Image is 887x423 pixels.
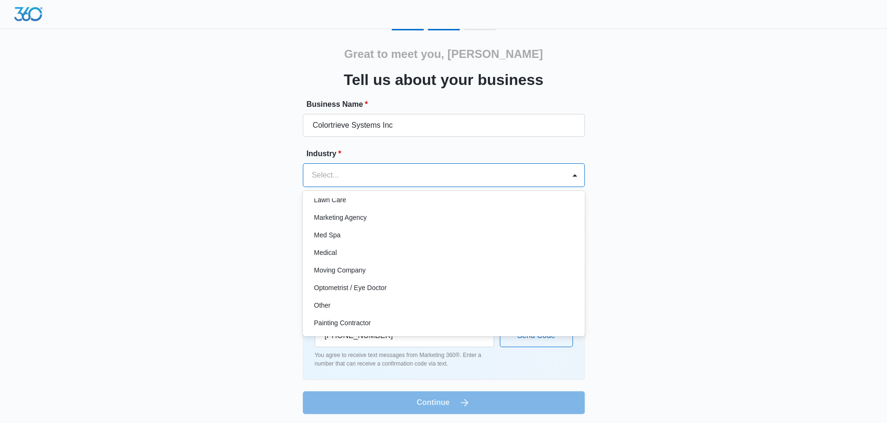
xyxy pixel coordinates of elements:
label: Business Name [307,99,588,110]
h3: Tell us about your business [344,68,543,91]
p: Optometrist / Eye Doctor [314,283,387,293]
p: You agree to receive text messages from Marketing 360®. Enter a number that can receive a confirm... [315,351,494,368]
p: Marketing Agency [314,213,367,223]
p: Moving Company [314,265,366,275]
label: Industry [307,148,588,160]
p: Med Spa [314,230,341,240]
p: Painting Contractor [314,318,371,328]
p: Medical [314,248,337,258]
input: e.g. Jane's Plumbing [303,114,585,137]
p: Lawn Care [314,195,346,205]
h2: Great to meet you, [PERSON_NAME] [344,46,543,63]
p: Other [314,301,331,310]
